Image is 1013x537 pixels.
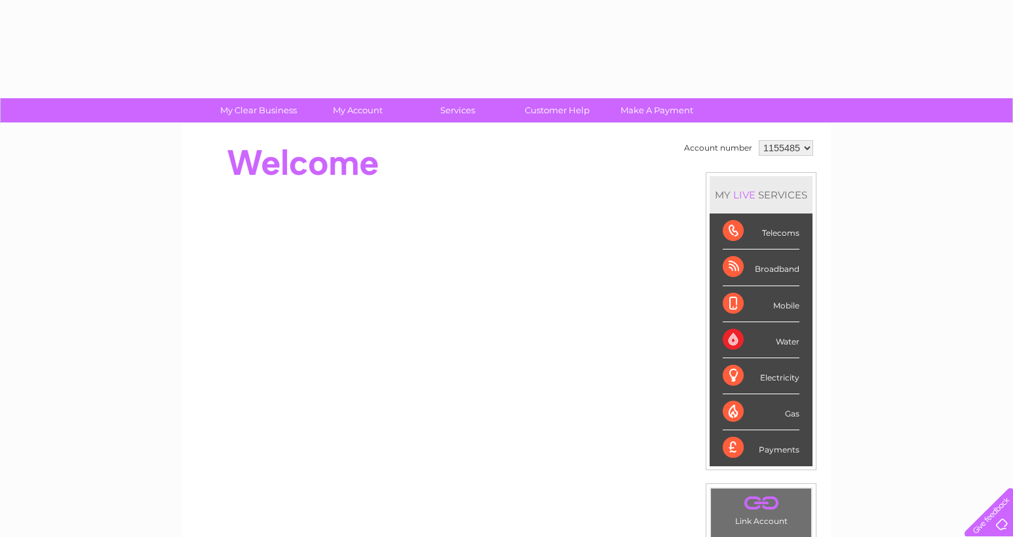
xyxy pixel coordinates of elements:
div: Broadband [723,250,799,286]
div: Water [723,322,799,358]
div: Electricity [723,358,799,394]
div: Mobile [723,286,799,322]
div: Telecoms [723,213,799,250]
a: My Clear Business [204,98,313,122]
a: Customer Help [503,98,611,122]
a: Services [404,98,512,122]
div: Gas [723,394,799,430]
td: Link Account [710,488,812,529]
a: My Account [304,98,412,122]
td: Account number [681,137,755,159]
a: . [714,492,808,515]
div: LIVE [731,189,758,201]
a: Make A Payment [603,98,711,122]
div: MY SERVICES [710,176,812,213]
div: Payments [723,430,799,466]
